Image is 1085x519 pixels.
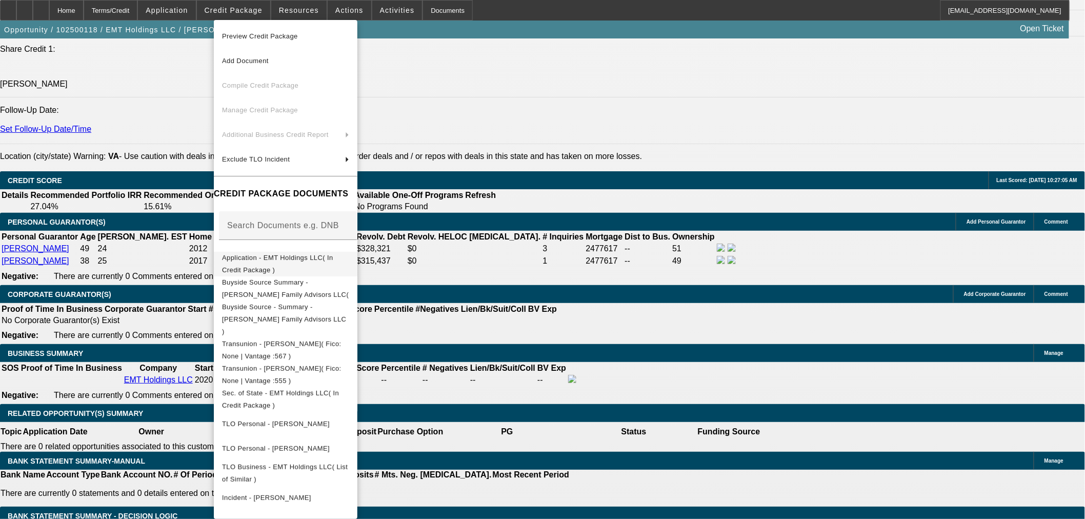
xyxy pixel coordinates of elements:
[222,389,339,409] span: Sec. of State - EMT Holdings LLC( In Credit Package )
[222,57,269,65] span: Add Document
[214,485,357,510] button: Incident - Treiber, Marcus
[222,420,330,427] span: TLO Personal - [PERSON_NAME]
[222,340,341,360] span: Transunion - [PERSON_NAME]( Fico: None | Vantage :567 )
[214,251,357,276] button: Application - EMT Holdings LLC( In Credit Package )
[214,411,357,436] button: TLO Personal - Treiber, Marcus
[214,436,357,461] button: TLO Personal - Appell, Eryn
[214,461,357,485] button: TLO Business - EMT Holdings LLC( List of Similar )
[227,221,339,229] mat-label: Search Documents e.g. DNB
[222,155,290,163] span: Exclude TLO Incident
[214,276,357,337] button: Buyside Source Summary - Jacobs Family Advisors LLC( Buyside Source - Summary - Jacobs Family Adv...
[222,253,333,273] span: Application - EMT Holdings LLC( In Credit Package )
[214,188,357,200] h4: CREDIT PACKAGE DOCUMENTS
[222,463,348,483] span: TLO Business - EMT Holdings LLC( List of Similar )
[222,364,341,384] span: Transunion - [PERSON_NAME]( Fico: None | Vantage :555 )
[214,387,357,411] button: Sec. of State - EMT Holdings LLC( In Credit Package )
[222,444,330,452] span: TLO Personal - [PERSON_NAME]
[222,493,311,501] span: Incident - [PERSON_NAME]
[214,362,357,387] button: Transunion - Appell, Eryn( Fico: None | Vantage :555 )
[214,337,357,362] button: Transunion - Treiber, Marcus( Fico: None | Vantage :567 )
[222,32,298,40] span: Preview Credit Package
[222,278,349,335] span: Buyside Source Summary - [PERSON_NAME] Family Advisors LLC( Buyside Source - Summary - [PERSON_NA...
